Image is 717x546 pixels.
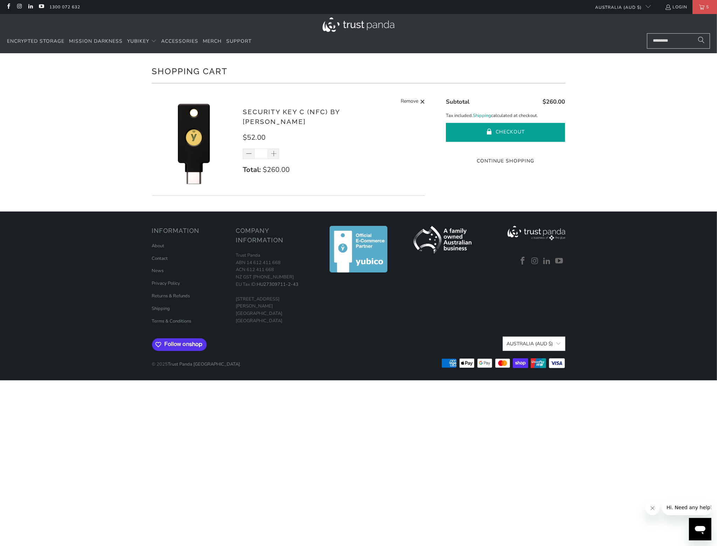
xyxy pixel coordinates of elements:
span: Remove [401,97,418,106]
a: Mission Darkness [69,33,123,50]
a: Returns & Refunds [152,293,190,299]
a: Accessories [161,33,198,50]
a: Privacy Policy [152,280,180,286]
button: Checkout [446,123,565,142]
span: Hi. Need any help? [4,5,50,11]
a: Merch [203,33,222,50]
span: Support [226,38,251,44]
span: Encrypted Storage [7,38,64,44]
a: Trust Panda Australia on YouTube [38,4,44,10]
p: Trust Panda ABN 14 612 411 668 ACN 612 411 668 NZ GST [PHONE_NUMBER] EU Tax ID: [STREET_ADDRESS][... [236,252,313,325]
span: YubiKey [127,38,149,44]
iframe: Message from company [662,500,711,515]
a: Trust Panda Australia on LinkedIn [542,257,552,266]
img: Security Key C (NFC) by Yubico [152,101,236,185]
a: Support [226,33,251,50]
a: Trust Panda [GEOGRAPHIC_DATA] [168,361,240,367]
nav: Translation missing: en.navigation.header.main_nav [7,33,251,50]
a: Security Key C (NFC) by [PERSON_NAME] [243,108,340,126]
span: Mission Darkness [69,38,123,44]
a: Trust Panda Australia on LinkedIn [27,4,33,10]
a: Trust Panda Australia on Facebook [518,257,528,266]
span: $52.00 [243,133,266,142]
iframe: Close message [646,501,660,515]
a: Contact [152,255,168,262]
a: Encrypted Storage [7,33,64,50]
a: 1300 072 632 [49,3,80,11]
input: Search... [647,33,710,49]
span: Subtotal [446,98,469,106]
a: Trust Panda Australia on Instagram [530,257,540,266]
a: News [152,268,164,274]
span: Accessories [161,38,198,44]
a: Trust Panda Australia on Instagram [16,4,22,10]
iframe: Button to launch messaging window [689,518,711,540]
a: Terms & Conditions [152,318,192,324]
p: © 2025 . [152,354,241,368]
span: Merch [203,38,222,44]
a: Trust Panda Australia on Facebook [5,4,11,10]
a: Login [665,3,687,11]
a: Remove [401,97,425,106]
span: $260.00 [543,98,565,106]
a: Shipping [152,305,170,312]
span: $260.00 [263,165,290,174]
h1: Shopping Cart [152,64,565,78]
a: Trust Panda Australia on YouTube [554,257,565,266]
a: About [152,243,165,249]
a: HU27309711-2-43 [257,281,299,288]
a: Shipping [473,112,491,119]
button: Australia (AUD $) [503,337,565,351]
p: Tax included. calculated at checkout. [446,112,565,119]
img: Trust Panda Australia [323,18,394,32]
a: Continue Shopping [446,157,565,165]
summary: YubiKey [127,33,157,50]
strong: Total: [243,165,261,174]
button: Search [692,33,710,49]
